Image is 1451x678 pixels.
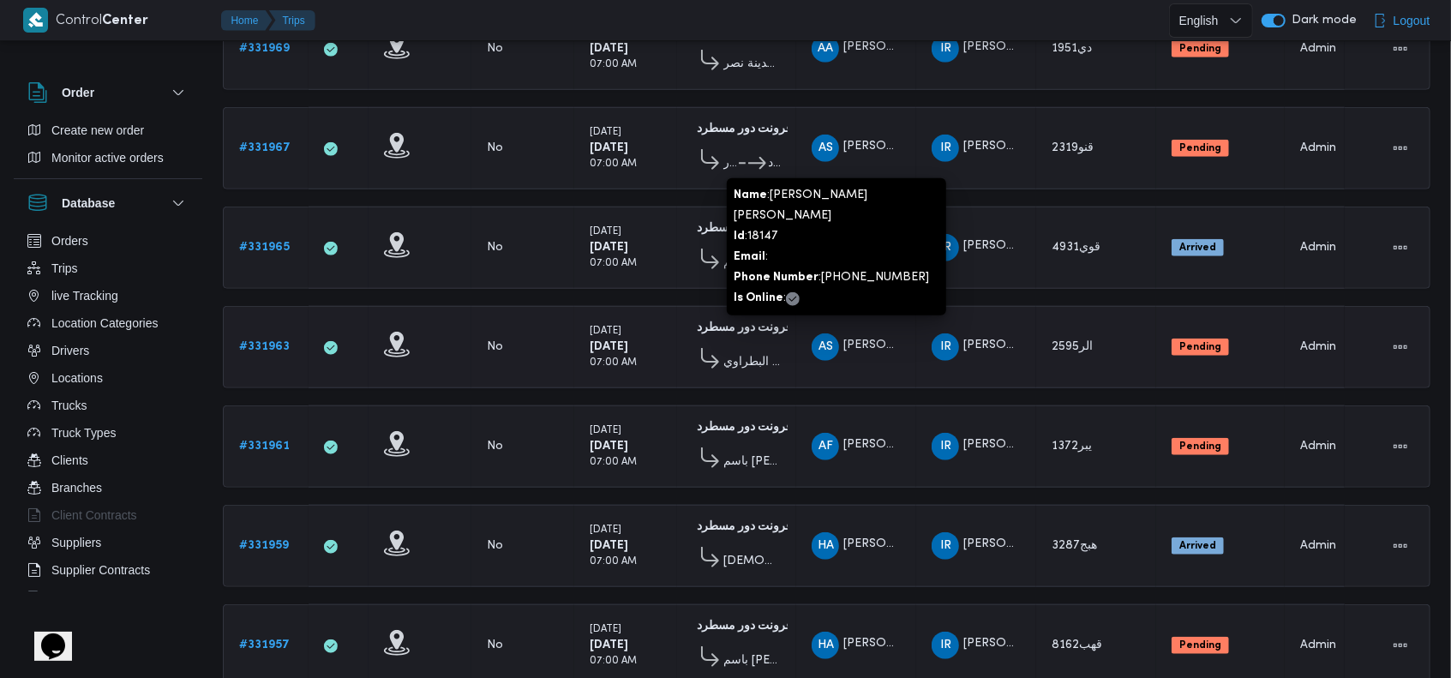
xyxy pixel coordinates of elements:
[818,333,833,361] span: AS
[697,223,792,234] b: فرونت دور مسطرد
[1052,441,1092,452] span: يبر1372
[932,333,959,361] div: Ibrahem Rmdhan Ibrahem Athman AbobIsha
[51,340,89,361] span: Drivers
[239,540,289,551] b: # 331959
[1179,44,1221,54] b: Pending
[843,539,1054,550] span: [PERSON_NAME] ال[PERSON_NAME]
[843,440,1042,451] span: [PERSON_NAME] [PERSON_NAME]
[932,433,959,460] div: Ibrahem Rmdhan Ibrahem Athman AbobIsha
[590,341,628,352] b: [DATE]
[734,292,800,303] span: :
[487,538,503,554] div: No
[590,458,637,467] small: 07:00 AM
[940,135,951,162] span: IR
[1179,243,1216,253] b: Arrived
[51,560,150,580] span: Supplier Contracts
[17,609,72,661] iframe: chat widget
[487,339,503,355] div: No
[1300,540,1336,551] span: Admin
[1387,35,1414,63] button: Actions
[21,117,195,144] button: Create new order
[1179,640,1221,651] b: Pending
[590,60,637,69] small: 07:00 AM
[51,258,78,279] span: Trips
[590,227,621,237] small: [DATE]
[963,340,1200,351] span: [PERSON_NAME][DATE] [PERSON_NAME]
[239,39,290,59] a: #331969
[239,639,290,651] b: # 331957
[697,521,792,532] b: فرونت دور مسطرد
[723,253,781,273] span: باسم [PERSON_NAME]
[963,42,1200,53] span: [PERSON_NAME][DATE] [PERSON_NAME]
[51,368,103,388] span: Locations
[812,135,839,162] div: Ahmad Said HIshm Ahmad
[1179,441,1221,452] b: Pending
[487,141,503,156] div: No
[723,54,781,75] span: قسم أول مدينة نصر
[21,584,195,611] button: Devices
[1172,637,1229,654] span: Pending
[1387,234,1414,261] button: Actions
[1052,540,1097,551] span: هبج3287
[51,532,101,553] span: Suppliers
[697,621,792,632] b: فرونت دور مسطرد
[734,189,767,201] b: Name
[590,259,637,268] small: 07:00 AM
[590,43,628,54] b: [DATE]
[932,135,959,162] div: Ibrahem Rmdhan Ibrahem Athman AbobIsha
[734,272,929,283] span: : [PHONE_NUMBER]
[1387,333,1414,361] button: Actions
[963,440,1200,451] span: [PERSON_NAME][DATE] [PERSON_NAME]
[734,189,867,221] span: : [PERSON_NAME] [PERSON_NAME]
[723,551,781,572] span: [DEMOGRAPHIC_DATA] ال[PERSON_NAME]
[590,639,628,651] b: [DATE]
[932,35,959,63] div: Ibrahem Rmdhan Ibrahem Athman AbobIsha
[734,231,777,242] span: : 18147
[1394,10,1430,31] span: Logout
[239,138,291,159] a: #331967
[963,539,1200,550] span: [PERSON_NAME][DATE] [PERSON_NAME]
[940,333,951,361] span: IR
[734,292,783,303] b: Is Online
[734,251,765,262] b: Email
[843,42,1042,53] span: [PERSON_NAME] [PERSON_NAME]
[932,632,959,659] div: Ibrahem Rmdhan Ibrahem Athman AbobIsha
[21,447,195,474] button: Clients
[812,433,839,460] div: Abadalaatai Farj Mustfi Ahmad
[1052,341,1093,352] span: الر2595
[51,477,102,498] span: Branches
[1387,135,1414,162] button: Actions
[51,450,88,471] span: Clients
[590,557,637,567] small: 07:00 AM
[62,82,94,103] h3: Order
[51,120,144,141] span: Create new order
[21,144,195,171] button: Monitor active orders
[963,639,1200,650] span: [PERSON_NAME][DATE] [PERSON_NAME]
[590,327,621,336] small: [DATE]
[818,632,834,659] span: HA
[590,657,637,666] small: 07:00 AM
[51,313,159,333] span: Location Categories
[14,227,202,598] div: Database
[590,358,637,368] small: 07:00 AM
[932,532,959,560] div: Ibrahem Rmdhan Ibrahem Athman AbobIsha
[51,231,88,251] span: Orders
[812,35,839,63] div: Abadalkhaliq Abadalbaqai Mahmood Abadalbaqai Abadalkhaliq
[21,309,195,337] button: Location Categories
[697,123,792,135] b: فرونت دور مسطرد
[812,333,839,361] div: Ali Shhat Marsai Muhammad
[51,147,164,168] span: Monitor active orders
[1172,140,1229,157] span: Pending
[734,272,818,283] b: Phone Number
[221,10,273,31] button: Home
[590,242,628,253] b: [DATE]
[590,540,628,551] b: [DATE]
[940,433,951,460] span: IR
[1052,142,1094,153] span: قنو2319
[1179,541,1216,551] b: Arrived
[51,285,118,306] span: live Tracking
[812,632,839,659] div: Hussain Ali Said Ali
[723,452,781,472] span: باسم [PERSON_NAME]
[1387,433,1414,460] button: Actions
[1286,14,1358,27] span: Dark mode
